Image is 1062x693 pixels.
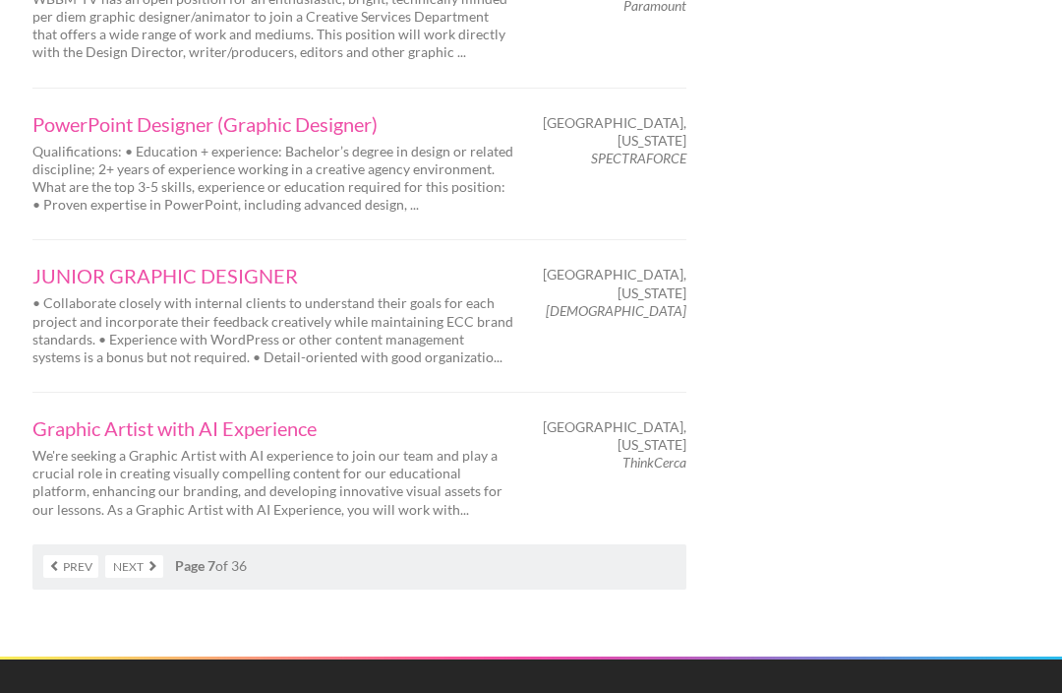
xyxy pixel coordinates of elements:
[175,557,215,574] strong: Page 7
[543,418,686,454] span: [GEOGRAPHIC_DATA], [US_STATE]
[622,454,686,471] em: ThinkCerca
[591,150,686,166] em: SPECTRAFORCE
[32,266,514,285] a: JUNIOR GRAPHIC DESIGNER
[32,294,514,366] p: • Collaborate closely with internal clients to understand their goals for each project and incorp...
[43,555,98,578] a: Prev
[32,544,686,590] nav: of 36
[32,447,514,519] p: We're seeking a Graphic Artist with AI experience to join our team and play a crucial role in cre...
[105,555,163,578] a: Next
[32,143,514,215] p: Qualifications: • Education + experience: Bachelor’s degree in design or related discipline; 2+ y...
[32,114,514,134] a: PowerPoint Designer (Graphic Designer)
[543,114,686,150] span: [GEOGRAPHIC_DATA], [US_STATE]
[543,266,686,301] span: [GEOGRAPHIC_DATA], [US_STATE]
[546,302,686,319] em: [DEMOGRAPHIC_DATA]
[32,418,514,438] a: Graphic Artist with AI Experience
